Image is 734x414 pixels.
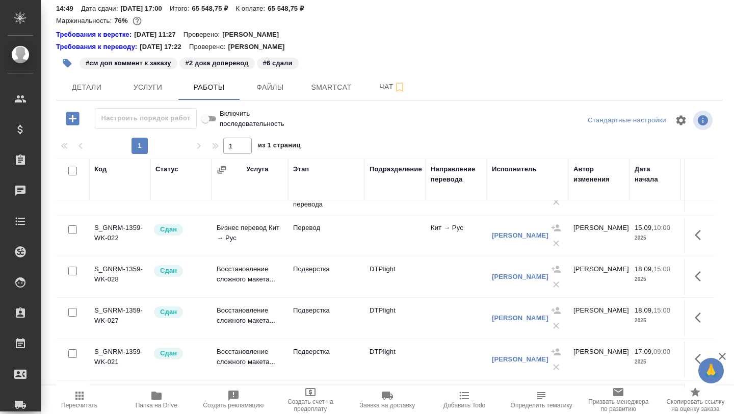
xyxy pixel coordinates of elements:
p: 2025 [635,274,675,284]
p: Подверстка [293,347,359,357]
p: [DATE] 17:22 [140,42,189,52]
div: Дата начала [635,164,675,185]
span: Посмотреть информацию [693,111,715,130]
p: #6 сдали [263,58,293,68]
p: #2 дока доперевод [186,58,249,68]
button: Здесь прячутся важные кнопки [689,305,713,330]
td: DTPlight [364,300,426,336]
div: Исполнитель [492,164,537,174]
p: Сдан [160,307,177,317]
span: Smartcat [307,81,356,94]
button: Создать счет на предоплату [272,385,349,414]
td: DTPlight [364,259,426,295]
td: Восстановление сложного макета... [212,342,288,377]
p: 65 548,75 ₽ [268,5,311,12]
button: Здесь прячутся важные кнопки [689,223,713,247]
p: 2025 [635,357,675,367]
button: Здесь прячутся важные кнопки [689,347,713,371]
span: Пересчитать [61,402,97,409]
span: Файлы [246,81,295,94]
button: Сгруппировать [217,165,227,175]
span: из 1 страниц [258,139,301,154]
a: Требования к переводу: [56,42,140,52]
p: Подверстка [293,305,359,316]
p: #см доп коммент к заказу [86,58,171,68]
svg: Подписаться [394,81,406,93]
td: S_GNRM-1359-WK-027 [89,300,150,336]
p: [PERSON_NAME] [222,30,286,40]
span: Добавить Todo [443,402,485,409]
button: Добавить Todo [426,385,503,414]
div: Направление перевода [431,164,482,185]
div: Услуга [246,164,268,174]
button: 12917.54 RUB; [130,14,144,28]
p: Сдан [160,224,177,235]
p: 18.09, [635,306,653,314]
p: 76% [114,17,130,24]
p: 17.09, [635,348,653,355]
button: Создать рекламацию [195,385,272,414]
p: 18.09, [635,265,653,273]
td: Кит → Рус [426,218,487,253]
p: 09:00 [653,348,670,355]
p: Подверстка [293,264,359,274]
div: Этап [293,164,309,174]
div: Код [94,164,107,174]
td: Бизнес перевод Кит → Рус [212,218,288,253]
p: [DATE] 11:27 [134,30,183,40]
td: [PERSON_NAME] [568,342,630,377]
td: S_GNRM-1359-WK-021 [89,342,150,377]
td: [PERSON_NAME] [568,300,630,336]
td: DTPlight [364,342,426,377]
button: Призвать менеджера по развитию [580,385,657,414]
div: split button [585,113,669,128]
button: Добавить работу [59,108,87,129]
div: Менеджер проверил работу исполнителя, передает ее на следующий этап [153,305,206,319]
div: Автор изменения [573,164,624,185]
p: 15:00 [653,265,670,273]
span: 🙏 [702,360,720,381]
p: Проверено: [189,42,228,52]
div: Менеджер проверил работу исполнителя, передает ее на следующий этап [153,264,206,278]
button: Определить тематику [503,385,580,414]
p: 2025 [635,233,675,243]
button: Добавить тэг [56,52,78,74]
span: Заявка на доставку [360,402,415,409]
button: Папка на Drive [118,385,195,414]
p: Итого: [170,5,192,12]
button: Скопировать ссылку на оценку заказа [657,385,734,414]
a: [PERSON_NAME] [492,273,548,280]
a: [PERSON_NAME] [492,355,548,363]
span: Услуги [123,81,172,94]
a: [PERSON_NAME] [492,314,548,322]
div: Нажми, чтобы открыть папку с инструкцией [56,30,134,40]
p: Сдан [160,348,177,358]
td: [PERSON_NAME] [568,259,630,295]
p: [PERSON_NAME] [228,42,292,52]
span: Папка на Drive [136,402,177,409]
button: Пересчитать [41,385,118,414]
span: Работы [185,81,233,94]
p: [DATE] 17:00 [120,5,170,12]
div: Менеджер проверил работу исполнителя, передает ее на следующий этап [153,223,206,237]
p: Сдан [160,266,177,276]
p: 2025 [635,316,675,326]
td: Восстановление сложного макета... [212,300,288,336]
a: [PERSON_NAME] [492,231,548,239]
p: Маржинальность: [56,17,114,24]
div: Менеджер проверил работу исполнителя, передает ее на следующий этап [153,347,206,360]
span: Чат [368,81,417,93]
button: Заявка на доставку [349,385,426,414]
a: Требования к верстке: [56,30,134,40]
p: Перевод [293,223,359,233]
p: 15.09, [635,224,653,231]
p: 10:00 [653,224,670,231]
span: Скопировать ссылку на оценку заказа [663,398,728,412]
span: Определить тематику [511,402,572,409]
div: Подразделение [370,164,422,174]
td: [PERSON_NAME] [568,218,630,253]
p: 65 548,75 ₽ [192,5,235,12]
span: см доп коммент к заказу [78,58,178,67]
td: S_GNRM-1359-WK-028 [89,259,150,295]
button: Здесь прячутся важные кнопки [689,264,713,289]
